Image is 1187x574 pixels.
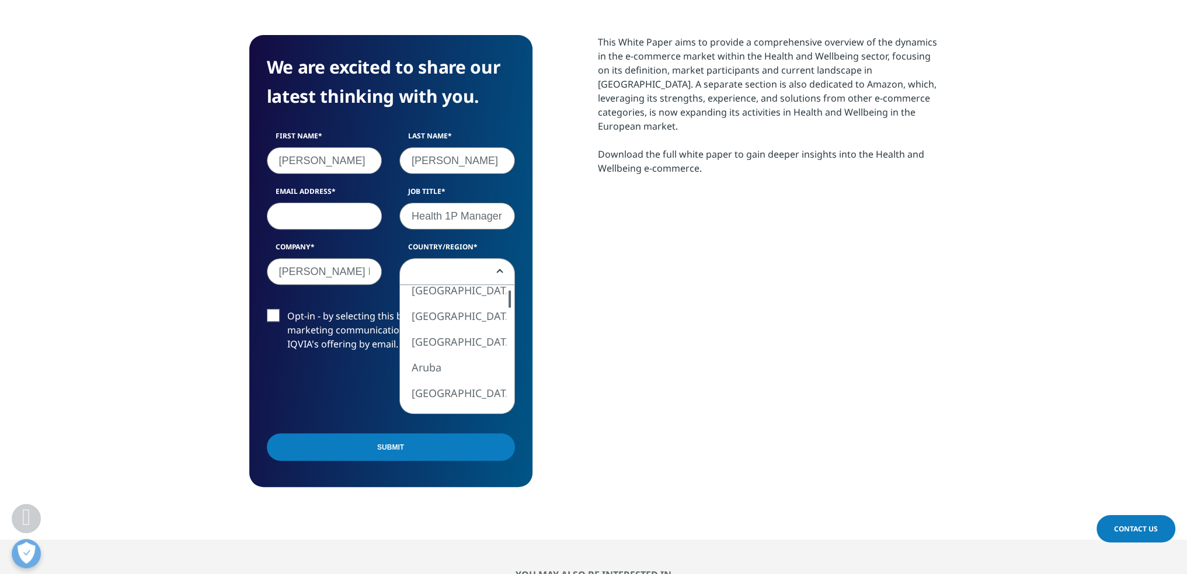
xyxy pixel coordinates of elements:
[267,53,515,111] h4: We are excited to share our latest thinking with you.
[1114,524,1158,534] span: Contact Us
[12,539,41,568] button: Abrir preferencias
[267,433,515,461] input: Submit
[267,309,515,357] label: Opt-in - by selecting this box, I consent to receiving marketing communications and information a...
[400,380,506,406] li: [GEOGRAPHIC_DATA]
[1097,515,1175,542] a: Contact Us
[399,242,515,258] label: Country/Region
[267,186,382,203] label: Email Address
[267,242,382,258] label: Company
[267,131,382,147] label: First Name
[400,277,506,303] li: [GEOGRAPHIC_DATA]
[400,303,506,329] li: [GEOGRAPHIC_DATA]
[267,370,444,415] iframe: reCAPTCHA
[400,329,506,354] li: [GEOGRAPHIC_DATA]
[598,35,938,175] div: This White Paper aims to provide a comprehensive overview of the dynamics in the e-commerce marke...
[399,131,515,147] label: Last Name
[400,354,506,380] li: Aruba
[400,406,506,432] li: [GEOGRAPHIC_DATA]
[399,186,515,203] label: Job Title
